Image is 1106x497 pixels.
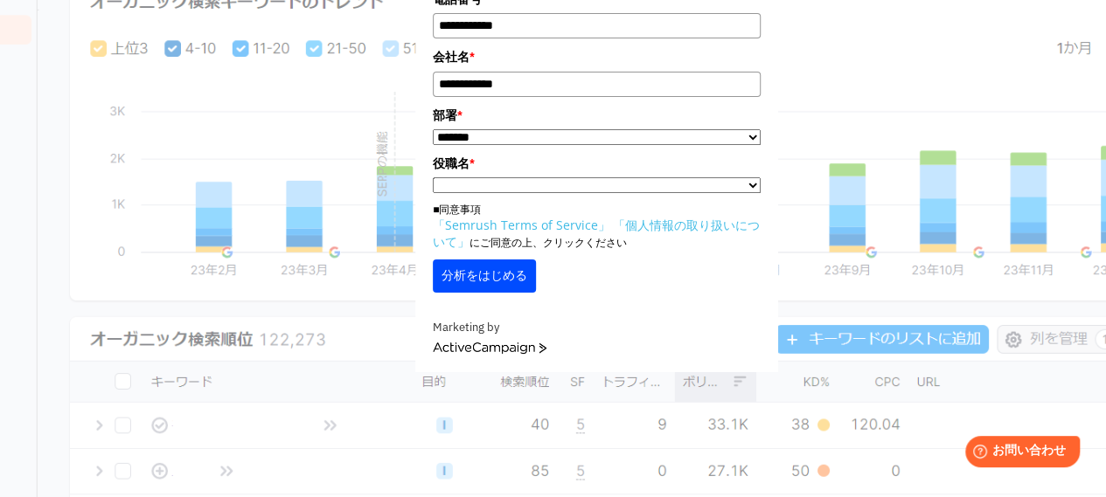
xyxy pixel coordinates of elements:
[433,154,761,173] label: 役職名
[433,319,761,337] div: Marketing by
[433,259,536,293] button: 分析をはじめる
[433,47,761,66] label: 会社名
[433,217,610,233] a: 「Semrush Terms of Service」
[433,217,760,250] a: 「個人情報の取り扱いについて」
[433,106,761,125] label: 部署
[433,202,761,251] p: ■同意事項 にご同意の上、クリックください
[950,429,1087,478] iframe: Help widget launcher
